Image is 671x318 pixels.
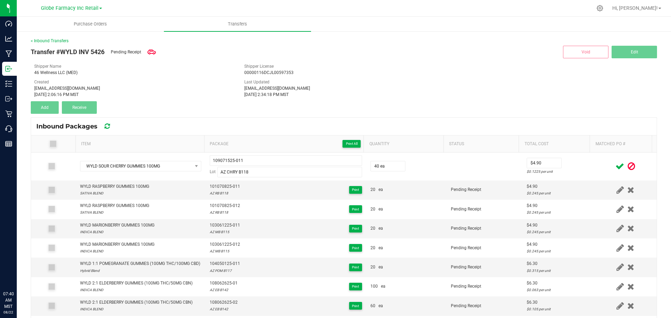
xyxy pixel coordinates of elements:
span: Last Updated [244,80,269,84]
button: Edit [612,46,657,58]
div: AZ RB B118 [210,209,240,216]
inline-svg: Retail [5,110,12,117]
span: ea [378,264,383,271]
div: WYLD MARIONBERRY GUMMIES 100MG [80,222,154,229]
span: 108062625-01 [210,280,238,287]
span: Package [210,140,361,148]
div: WYLD 1:1 POMEGRANATE GUMMIES (100MG THC/100MG CBD) [80,260,200,267]
a: Purchase Orders [17,17,164,31]
span: Pending Receipt [451,303,481,308]
iframe: Resource center unread badge [21,261,29,269]
div: INDICA BLEND [80,287,193,293]
span: WYLD SOUR CHERRY GUMMIES 100MG [80,161,192,171]
span: 20 [370,264,375,271]
button: Print [349,264,362,271]
span: 101070825-011 [210,183,240,190]
div: INDICA BLEND [80,306,193,312]
span: Transfers [218,21,257,27]
inline-svg: Inbound [5,65,12,72]
div: $6.30 [527,260,590,267]
span: Print All [346,142,358,146]
span: Print [352,246,359,250]
div: 00000116DCJL00597353 [244,69,444,76]
span: Edit [631,50,638,54]
div: $0.315 per unit [527,267,590,274]
input: Package ID [210,155,362,166]
span: Print [352,188,359,192]
span: ea [378,245,383,251]
div: $0.1225 per unit [527,168,590,175]
div: SATIVA BLEND [80,209,149,216]
th: Matched PO # [590,135,652,153]
button: Print All [342,140,361,148]
span: Add [41,105,49,110]
span: Hi, [PERSON_NAME]! [612,5,658,11]
p: 08/22 [3,310,14,315]
span: Pending Receipt [451,187,481,192]
div: [DATE] 2:34:18 PM MST [244,91,444,98]
button: Print [349,225,362,232]
div: $6.30 [527,280,590,287]
div: AZ RB B118 [210,190,240,197]
div: $4.90 [527,222,590,229]
span: ea [378,225,383,232]
span: 101070825-012 [210,202,240,209]
span: Pending Receipt [451,265,481,269]
div: INDICA BLEND [80,229,154,235]
div: $6.30 [527,299,590,306]
div: WYLD RASPBERRY GUMMIES 100MG [80,202,149,209]
th: Total Cost [519,135,590,153]
inline-svg: Dashboard [5,20,12,27]
div: $4.90 [527,202,590,209]
iframe: Resource center [7,262,28,283]
span: Pending Receipt [111,49,141,55]
button: Receive [62,101,97,114]
button: Print [349,283,362,290]
span: Pending Receipt [451,226,481,231]
span: ea [378,186,383,193]
inline-svg: Call Center [5,125,12,132]
button: Print [349,186,362,194]
input: Lot Number [217,167,362,177]
span: 100 [370,283,378,290]
span: Shipper License [244,64,274,69]
div: $0.245 per unit [527,190,590,197]
div: AZ MB B115 [210,229,240,235]
span: ea [378,303,383,309]
span: Void [582,50,590,54]
div: 46 Wellness LLC (MED) [34,69,234,76]
span: Shipper Name [34,64,61,69]
span: 20 [370,245,375,251]
div: $4.90 [527,183,590,190]
inline-svg: Analytics [5,35,12,42]
div: [DATE] 2:06:16 PM MST [34,91,234,98]
button: Print [349,244,362,252]
div: Inbound Packages [36,120,122,132]
inline-svg: Manufacturing [5,50,12,57]
span: 103061225-011 [210,222,240,229]
div: AZ MB B115 [210,248,240,254]
div: AZ EB B142 [210,287,238,293]
span: Globe Farmacy Inc Retail [41,5,99,11]
inline-svg: Reports [5,140,12,147]
button: Add [31,101,59,114]
div: SATIVA BLEND [80,190,149,197]
button: Print [349,302,362,310]
div: $0.245 per unit [527,209,590,216]
div: $0.063 per unit [527,287,590,293]
div: WYLD 2:1 ELDERBERRY GUMMIES (100MG THC/50MG CBN) [80,299,193,306]
div: $0.105 per unit [527,306,590,312]
th: Item [75,135,204,153]
span: Print [352,207,359,211]
div: AZ POM B117 [210,267,240,274]
div: [EMAIL_ADDRESS][DOMAIN_NAME] [244,85,444,91]
span: Pending Receipt [451,207,481,212]
span: 20 [370,206,375,213]
span: 20 [370,225,375,232]
span: Receive [72,105,86,110]
div: AZ EB B142 [210,306,238,312]
span: Print [352,265,359,269]
button: Print [349,205,362,213]
a: Transfers [164,17,311,31]
div: $0.245 per unit [527,248,590,254]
